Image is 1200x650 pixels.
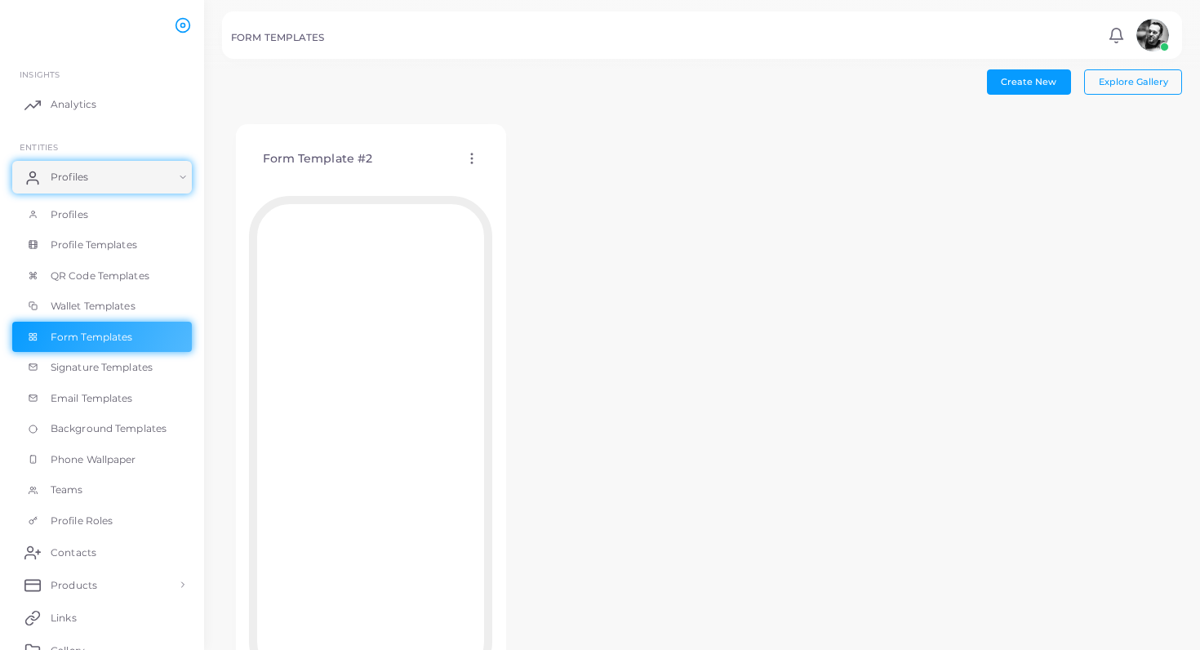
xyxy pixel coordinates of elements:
span: QR Code Templates [51,269,149,283]
a: Background Templates [12,413,192,444]
span: Profile Templates [51,238,137,252]
span: Create New [1001,76,1056,87]
a: Links [12,601,192,634]
a: Profile Templates [12,229,192,260]
span: Email Templates [51,391,133,406]
a: Analytics [12,88,192,121]
a: Profile Roles [12,505,192,536]
a: QR Code Templates [12,260,192,292]
h5: FORM TEMPLATES [231,32,325,43]
span: Links [51,611,77,626]
span: Background Templates [51,421,167,436]
a: Email Templates [12,383,192,414]
span: Contacts [51,545,96,560]
span: Phone Wallpaper [51,452,136,467]
span: Profile Roles [51,514,113,528]
span: Teams [51,483,83,497]
span: Products [51,578,97,593]
a: Signature Templates [12,352,192,383]
span: ENTITIES [20,142,58,152]
span: Form Templates [51,330,133,345]
a: Phone Wallpaper [12,444,192,475]
h4: Form Template #2 [263,152,373,166]
a: Profiles [12,161,192,194]
span: Profiles [51,170,88,185]
a: Contacts [12,536,192,568]
img: avatar [1136,19,1169,51]
a: Profiles [12,199,192,230]
span: INSIGHTS [20,69,60,79]
a: avatar [1131,19,1173,51]
span: Wallet Templates [51,299,136,314]
a: Wallet Templates [12,291,192,322]
button: Explore Gallery [1084,69,1182,94]
button: Create New [987,69,1071,94]
a: Teams [12,474,192,505]
span: Analytics [51,97,96,112]
a: Form Templates [12,322,192,353]
span: Signature Templates [51,360,153,375]
span: Profiles [51,207,88,222]
a: Products [12,568,192,601]
span: Explore Gallery [1099,76,1168,87]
